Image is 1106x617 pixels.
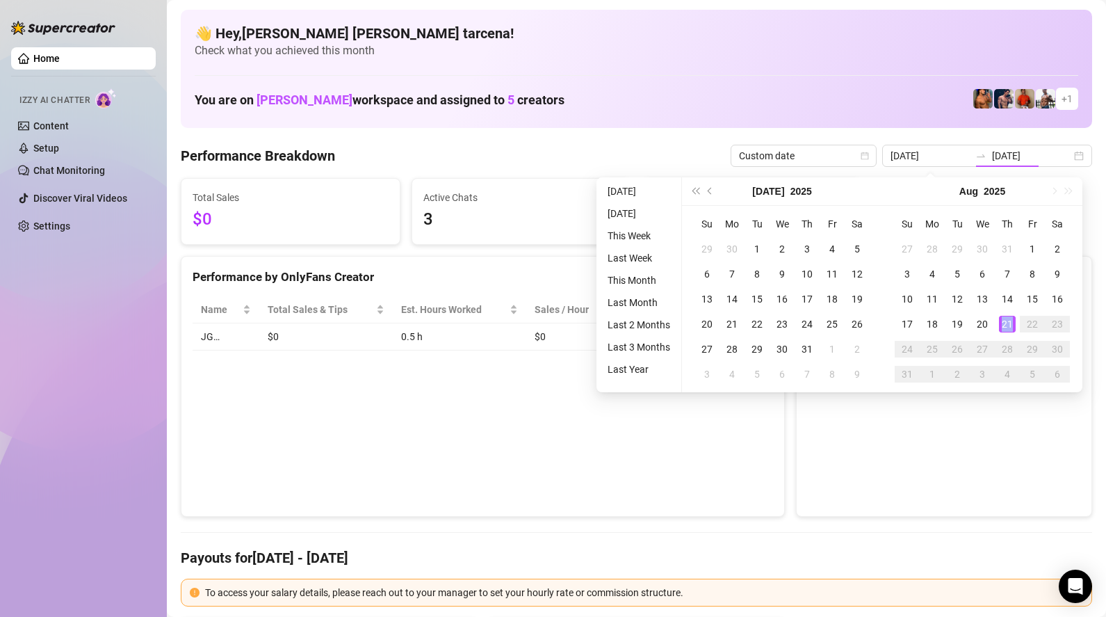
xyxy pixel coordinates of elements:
[423,190,619,205] span: Active Chats
[205,585,1083,600] div: To access your salary details, please reach out to your manager to set your hourly rate or commis...
[190,588,200,598] span: exclamation-circle
[181,146,335,166] h4: Performance Breakdown
[195,24,1078,43] h4: 👋 Hey, [PERSON_NAME] [PERSON_NAME] tarcena !
[33,143,59,154] a: Setup
[526,296,628,323] th: Sales / Hour
[654,190,850,205] span: Messages Sent
[861,152,869,160] span: calendar
[1062,91,1073,106] span: + 1
[975,150,986,161] span: swap-right
[891,148,970,163] input: Start date
[95,88,117,109] img: AI Chatter
[33,193,127,204] a: Discover Viral Videos
[1036,89,1055,109] img: JUSTIN
[201,302,240,317] span: Name
[992,148,1071,163] input: End date
[193,296,259,323] th: Name
[401,302,507,317] div: Est. Hours Worked
[193,207,389,233] span: $0
[393,323,527,351] td: 0.5 h
[535,302,608,317] span: Sales / Hour
[33,120,69,131] a: Content
[268,302,373,317] span: Total Sales & Tips
[193,268,773,287] div: Performance by OnlyFans Creator
[19,94,90,107] span: Izzy AI Chatter
[636,329,658,344] span: 0 %
[33,221,70,232] a: Settings
[654,207,850,233] span: 3
[973,89,993,109] img: JG
[193,323,259,351] td: JG…
[1015,89,1034,109] img: Justin
[994,89,1014,109] img: Axel
[195,43,1078,58] span: Check what you achieved this month
[181,548,1092,568] h4: Payouts for [DATE] - [DATE]
[259,296,392,323] th: Total Sales & Tips
[257,93,352,107] span: [PERSON_NAME]
[808,268,1080,287] div: Sales by OnlyFans Creator
[739,145,868,166] span: Custom date
[423,207,619,233] span: 3
[628,296,773,323] th: Chat Conversion
[11,21,115,35] img: logo-BBDzfeDw.svg
[1059,570,1092,603] div: Open Intercom Messenger
[975,150,986,161] span: to
[526,323,628,351] td: $0
[636,302,754,317] span: Chat Conversion
[33,53,60,64] a: Home
[195,93,564,108] h1: You are on workspace and assigned to creators
[33,165,105,176] a: Chat Monitoring
[259,323,392,351] td: $0
[193,190,389,205] span: Total Sales
[507,93,514,107] span: 5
